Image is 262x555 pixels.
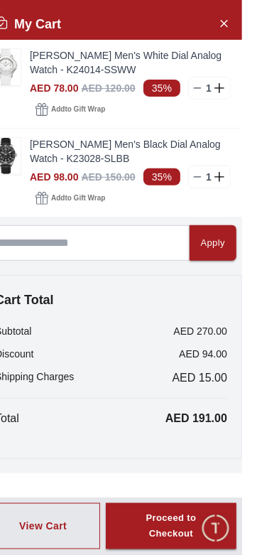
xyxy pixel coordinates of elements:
p: AED 191.00 [185,410,247,427]
a: [PERSON_NAME] Men's White Dial Analog Watch - K24014-SSWW [50,48,251,77]
span: Add to Gift Wrap [71,102,125,117]
div: Proceed to Checkout [151,510,231,543]
span: AED 15.00 [192,370,247,387]
span: 35% [163,80,200,97]
p: Subtotal [15,324,51,338]
h2: My Cart [14,14,81,34]
span: Add to Gift Wrap [71,191,125,205]
span: AED 120.00 [101,82,155,94]
button: View Cart [6,503,120,550]
div: View Cart [39,519,87,533]
img: ... [12,138,40,174]
p: Total [15,410,39,427]
p: 1 [223,170,234,184]
p: AED 94.00 [199,347,247,361]
span: AED 150.00 [101,171,155,183]
p: AED 270.00 [194,324,248,338]
img: ... [12,49,40,85]
button: Proceed to Checkout [126,503,256,550]
p: 1 [223,81,234,95]
a: [PERSON_NAME] Men's Black Dial Analog Watch - K23028-SLBB [50,137,251,166]
h4: Cart Total [15,290,247,310]
button: Addto Gift Wrap [50,99,131,119]
p: Shipping Charges [15,370,94,387]
button: Apply [209,225,256,261]
span: 35% [163,168,200,185]
p: Discount [15,347,53,361]
span: AED 98.00 [50,171,98,183]
button: Close Account [232,11,255,34]
button: Addto Gift Wrap [50,188,131,208]
span: AED 78.00 [50,82,98,94]
div: Chat Widget [220,513,251,544]
div: Apply [221,235,245,252]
